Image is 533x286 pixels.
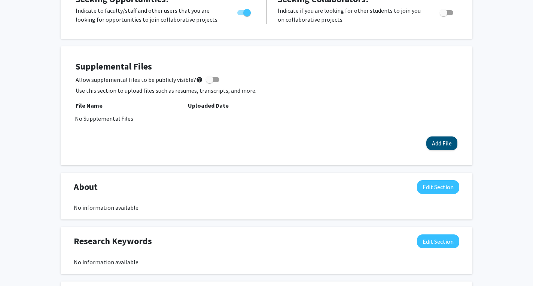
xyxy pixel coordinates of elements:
mat-icon: help [196,75,203,84]
b: File Name [76,102,103,109]
div: No information available [74,258,459,267]
button: Add File [426,136,457,150]
b: Uploaded Date [188,102,229,109]
div: No Supplemental Files [75,114,458,123]
button: Edit About [417,180,459,194]
span: Research Keywords [74,234,152,248]
p: Indicate if you are looking for other students to join you on collaborative projects. [278,6,426,24]
div: Toggle [234,6,255,17]
iframe: Chat [6,252,32,280]
p: Use this section to upload files such as resumes, transcripts, and more. [76,86,457,95]
span: About [74,180,98,194]
span: Allow supplemental files to be publicly visible? [76,75,203,84]
div: No information available [74,203,459,212]
div: Toggle [437,6,457,17]
p: Indicate to faculty/staff and other users that you are looking for opportunities to join collabor... [76,6,223,24]
h4: Supplemental Files [76,61,457,72]
button: Edit Research Keywords [417,234,459,248]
